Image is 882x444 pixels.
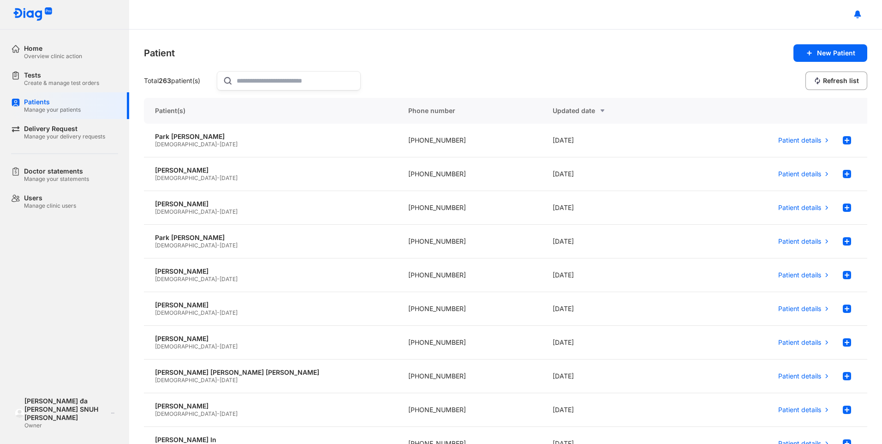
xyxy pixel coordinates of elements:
div: [PHONE_NUMBER] [397,124,542,157]
div: [DATE] [542,326,686,360]
div: Manage clinic users [24,202,76,210]
div: [DATE] [542,258,686,292]
div: [PHONE_NUMBER] [397,225,542,258]
img: logo [15,408,24,418]
div: [PHONE_NUMBER] [397,292,542,326]
span: Patient details [778,305,821,313]
div: [DATE] [542,360,686,393]
div: [PERSON_NAME] [155,335,386,343]
div: [PHONE_NUMBER] [397,360,542,393]
span: Refresh list [823,77,859,85]
div: [DATE] [542,292,686,326]
span: Patient details [778,406,821,414]
span: - [217,410,220,417]
span: [DEMOGRAPHIC_DATA] [155,242,217,249]
div: Overview clinic action [24,53,82,60]
div: Manage your patients [24,106,81,114]
span: - [217,377,220,384]
span: [DEMOGRAPHIC_DATA] [155,343,217,350]
span: 263 [159,77,171,84]
button: Refresh list [805,72,867,90]
div: [DATE] [542,124,686,157]
span: [DATE] [220,141,238,148]
div: [DATE] [542,393,686,427]
div: Manage your statements [24,175,89,183]
span: [DEMOGRAPHIC_DATA] [155,141,217,148]
div: [PERSON_NAME] [155,166,386,174]
span: Patient details [778,237,821,246]
span: Patient details [778,136,821,144]
div: Total patient(s) [144,77,213,85]
span: - [217,276,220,282]
div: Tests [24,71,99,79]
div: [DATE] [542,225,686,258]
div: [PHONE_NUMBER] [397,258,542,292]
div: Create & manage test orders [24,79,99,87]
span: [DEMOGRAPHIC_DATA] [155,309,217,316]
span: [DATE] [220,309,238,316]
div: [PHONE_NUMBER] [397,157,542,191]
span: [DATE] [220,343,238,350]
span: [DEMOGRAPHIC_DATA] [155,208,217,215]
div: [PERSON_NAME] [155,301,386,309]
span: [DATE] [220,242,238,249]
div: Delivery Request [24,125,105,133]
span: [DATE] [220,410,238,417]
span: - [217,174,220,181]
div: [PERSON_NAME] In [155,436,386,444]
div: [PHONE_NUMBER] [397,326,542,360]
span: Patient details [778,170,821,178]
span: [DATE] [220,377,238,384]
div: [PERSON_NAME] [155,402,386,410]
span: - [217,343,220,350]
div: [PERSON_NAME] [155,200,386,208]
div: [DATE] [542,191,686,225]
div: [PERSON_NAME] đa [PERSON_NAME] SNUH [PERSON_NAME] [24,397,108,422]
span: - [217,242,220,249]
div: Updated date [553,105,675,116]
span: [DATE] [220,208,238,215]
span: - [217,208,220,215]
div: Doctor statements [24,167,89,175]
div: Patients [24,98,81,106]
div: Park [PERSON_NAME] [155,234,386,242]
div: Patient(s) [144,98,397,124]
span: Patient details [778,338,821,347]
img: logo [13,7,53,22]
span: [DEMOGRAPHIC_DATA] [155,410,217,417]
span: [DEMOGRAPHIC_DATA] [155,377,217,384]
span: [DATE] [220,276,238,282]
span: [DATE] [220,174,238,181]
span: New Patient [817,49,855,57]
div: [PERSON_NAME] [PERSON_NAME] [PERSON_NAME] [155,368,386,377]
div: Manage your delivery requests [24,133,105,140]
span: Patient details [778,271,821,279]
div: Owner [24,422,108,429]
span: [DEMOGRAPHIC_DATA] [155,276,217,282]
div: Users [24,194,76,202]
div: Home [24,44,82,53]
div: Phone number [397,98,542,124]
span: [DEMOGRAPHIC_DATA] [155,174,217,181]
div: Park [PERSON_NAME] [155,132,386,141]
span: - [217,141,220,148]
div: Patient [144,47,175,60]
span: Patient details [778,204,821,212]
div: [PERSON_NAME] [155,267,386,276]
span: Patient details [778,372,821,380]
div: [PHONE_NUMBER] [397,393,542,427]
div: [PHONE_NUMBER] [397,191,542,225]
div: [DATE] [542,157,686,191]
button: New Patient [793,44,867,62]
span: - [217,309,220,316]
